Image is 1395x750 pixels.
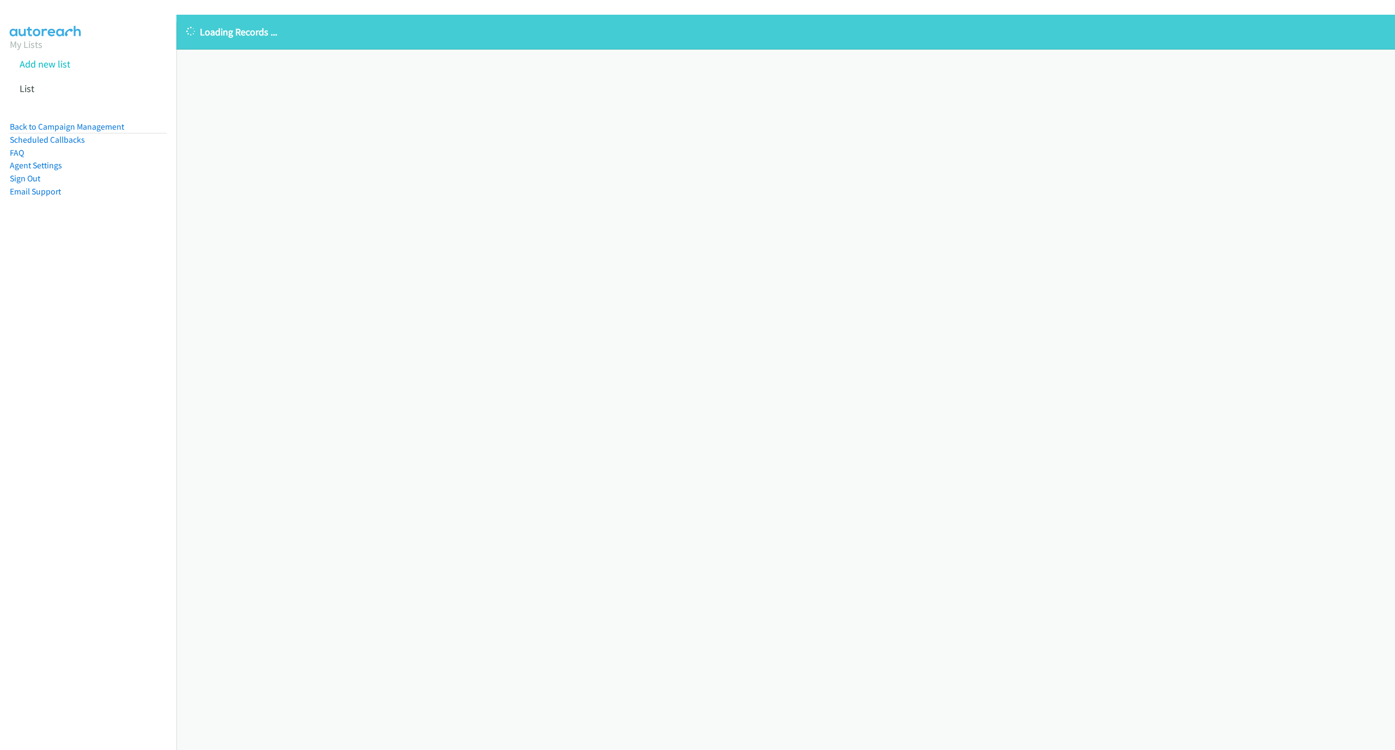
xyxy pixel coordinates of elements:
p: Loading Records ... [186,25,1385,39]
a: Agent Settings [10,160,62,170]
a: Scheduled Callbacks [10,135,85,145]
a: Back to Campaign Management [10,121,124,132]
a: Email Support [10,186,61,197]
a: List [20,82,34,95]
a: Sign Out [10,173,40,184]
a: My Lists [10,38,42,51]
a: FAQ [10,148,24,158]
a: Add new list [20,58,70,70]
